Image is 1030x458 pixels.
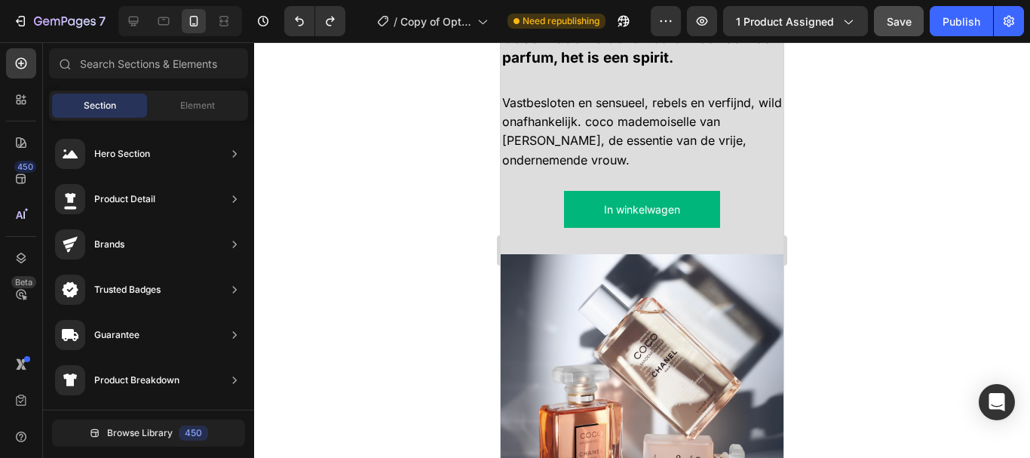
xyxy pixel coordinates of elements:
[874,6,924,36] button: Save
[501,42,783,458] iframe: To enrich screen reader interactions, please activate Accessibility in Grammarly extension settings
[94,327,139,343] div: Guarantee
[11,276,36,288] div: Beta
[179,426,208,441] div: 450
[2,53,281,125] span: Vastbesloten en sensueel, rebels en verfijnd, wild onafhankelijk. coco mademoiselle van [PERSON_N...
[887,15,912,28] span: Save
[107,426,173,440] span: Browse Library
[94,373,179,388] div: Product Breakdown
[63,149,219,186] button: In winkelwagen
[930,6,993,36] button: Publish
[180,99,215,112] span: Element
[979,384,1015,420] div: Open Intercom Messenger
[94,192,155,207] div: Product Detail
[52,420,245,447] button: Browse Library450
[723,6,868,36] button: 1 product assigned
[94,146,150,161] div: Hero Section
[736,14,834,29] span: 1 product assigned
[84,99,116,112] span: Section
[943,14,980,29] div: Publish
[6,6,112,36] button: 7
[103,158,179,177] div: In winkelwagen
[284,6,345,36] div: Undo/Redo
[14,161,36,173] div: 450
[99,12,106,30] p: 7
[94,237,124,252] div: Brands
[400,14,471,29] span: Copy of Optimized PDP
[94,282,161,297] div: Trusted Badges
[49,48,248,78] input: Search Sections & Elements
[394,14,397,29] span: /
[523,14,599,28] span: Need republishing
